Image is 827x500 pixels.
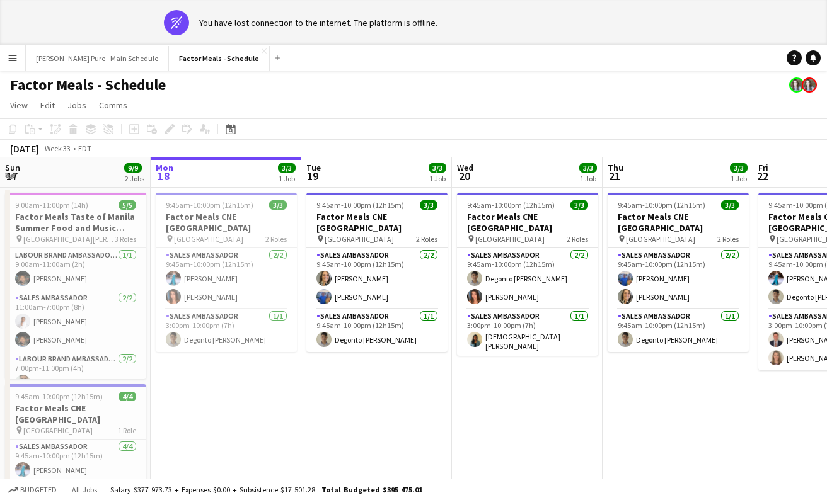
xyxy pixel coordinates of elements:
span: Tue [306,162,321,173]
span: View [10,99,28,111]
span: 3 Roles [115,234,136,244]
span: [GEOGRAPHIC_DATA][PERSON_NAME] [23,234,115,244]
span: 9:45am-10:00pm (12h15m) [316,200,404,210]
app-card-role: Sales Ambassador1/19:45am-10:00pm (12h15m)Degonto [PERSON_NAME] [608,309,749,352]
span: 9:00am-11:00pm (14h) [15,200,88,210]
a: Edit [35,97,60,113]
span: 2 Roles [717,234,739,244]
span: 9:45am-10:00pm (12h15m) [166,200,253,210]
span: 22 [756,169,768,183]
app-card-role: Sales Ambassador2/29:45am-10:00pm (12h15m)Degonto [PERSON_NAME][PERSON_NAME] [457,248,598,309]
h3: Factor Meals CNE [GEOGRAPHIC_DATA] [306,211,448,234]
div: EDT [78,144,91,153]
a: Comms [94,97,132,113]
div: 1 Job [429,174,446,183]
app-job-card: 9:45am-10:00pm (12h15m)3/3Factor Meals CNE [GEOGRAPHIC_DATA] [GEOGRAPHIC_DATA]2 RolesSales Ambass... [306,193,448,352]
app-user-avatar: Ashleigh Rains [789,77,804,93]
span: 19 [304,169,321,183]
h3: Factor Meals CNE [GEOGRAPHIC_DATA] [5,402,146,425]
span: Comms [99,99,127,111]
app-card-role: Sales Ambassador1/19:45am-10:00pm (12h15m)Degonto [PERSON_NAME] [306,309,448,352]
h3: Factor Meals CNE [GEOGRAPHIC_DATA] [457,211,598,234]
button: [PERSON_NAME] Pure - Main Schedule [26,46,169,71]
app-job-card: 9:45am-10:00pm (12h15m)3/3Factor Meals CNE [GEOGRAPHIC_DATA] [GEOGRAPHIC_DATA]2 RolesSales Ambass... [608,193,749,352]
span: [GEOGRAPHIC_DATA] [626,234,695,244]
button: Factor Meals - Schedule [169,46,270,71]
span: 2 Roles [265,234,287,244]
span: Budgeted [20,486,57,494]
span: Edit [40,99,55,111]
div: Salary $377 973.73 + Expenses $0.00 + Subsistence $17 501.28 = [110,485,422,494]
span: 3/3 [420,200,437,210]
a: View [5,97,33,113]
span: Thu [608,162,623,173]
span: 17 [3,169,20,183]
app-user-avatar: Ashleigh Rains [802,77,817,93]
span: [GEOGRAPHIC_DATA] [174,234,243,244]
app-card-role: Sales Ambassador2/29:45am-10:00pm (12h15m)[PERSON_NAME][PERSON_NAME] [306,248,448,309]
span: 3/3 [429,163,446,173]
h3: Factor Meals CNE [GEOGRAPHIC_DATA] [608,211,749,234]
span: 3/3 [730,163,748,173]
span: [GEOGRAPHIC_DATA] [23,426,93,435]
span: 3/3 [278,163,296,173]
span: Week 33 [42,144,73,153]
span: 2 Roles [416,234,437,244]
app-card-role: Labour Brand Ambassadors1/19:00am-11:00am (2h)[PERSON_NAME] [5,248,146,291]
app-card-role: Sales Ambassador1/13:00pm-10:00pm (7h)Degonto [PERSON_NAME] [156,309,297,352]
span: Jobs [67,99,86,111]
span: 21 [606,169,623,183]
app-job-card: 9:45am-10:00pm (12h15m)3/3Factor Meals CNE [GEOGRAPHIC_DATA] [GEOGRAPHIC_DATA]2 RolesSales Ambass... [457,193,598,356]
span: 9:45am-10:00pm (12h15m) [15,392,103,401]
app-job-card: 9:00am-11:00pm (14h)5/5Factor Meals Taste of Manila Summer Food and Music Festival [GEOGRAPHIC_DA... [5,193,146,379]
span: 1 Role [118,426,136,435]
span: 3/3 [570,200,588,210]
span: 2 Roles [567,234,588,244]
app-card-role: Sales Ambassador2/211:00am-7:00pm (8h)[PERSON_NAME][PERSON_NAME] [5,291,146,352]
button: Budgeted [6,483,59,497]
a: Jobs [62,97,91,113]
div: 2 Jobs [125,174,144,183]
span: Fri [758,162,768,173]
span: 9/9 [124,163,142,173]
span: 9:45am-10:00pm (12h15m) [618,200,705,210]
span: Sun [5,162,20,173]
span: 3/3 [269,200,287,210]
div: You have lost connection to the internet. The platform is offline. [199,17,437,28]
span: All jobs [69,485,100,494]
span: [GEOGRAPHIC_DATA] [475,234,545,244]
div: [DATE] [10,142,39,155]
div: 1 Job [731,174,747,183]
app-card-role: Sales Ambassador2/29:45am-10:00pm (12h15m)[PERSON_NAME][PERSON_NAME] [156,248,297,309]
span: Mon [156,162,173,173]
span: Wed [457,162,473,173]
app-job-card: 9:45am-10:00pm (12h15m)3/3Factor Meals CNE [GEOGRAPHIC_DATA] [GEOGRAPHIC_DATA]2 RolesSales Ambass... [156,193,297,352]
div: 1 Job [279,174,295,183]
span: 4/4 [119,392,136,401]
span: [GEOGRAPHIC_DATA] [325,234,394,244]
app-card-role: Sales Ambassador2/29:45am-10:00pm (12h15m)[PERSON_NAME][PERSON_NAME] [608,248,749,309]
h1: Factor Meals - Schedule [10,76,166,94]
span: 18 [154,169,173,183]
h3: Factor Meals Taste of Manila Summer Food and Music Festival [GEOGRAPHIC_DATA] [5,211,146,234]
span: 3/3 [579,163,597,173]
span: 3/3 [721,200,739,210]
span: Total Budgeted $395 475.01 [321,485,422,494]
app-card-role: Labour Brand Ambassadors2/27:00pm-11:00pm (4h)[PERSON_NAME] Namin [5,352,146,413]
span: 9:45am-10:00pm (12h15m) [467,200,555,210]
app-card-role: Sales Ambassador1/13:00pm-10:00pm (7h)[DEMOGRAPHIC_DATA] [PERSON_NAME] [457,309,598,356]
div: 1 Job [580,174,596,183]
span: 20 [455,169,473,183]
span: 5/5 [119,200,136,210]
h3: Factor Meals CNE [GEOGRAPHIC_DATA] [156,211,297,234]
